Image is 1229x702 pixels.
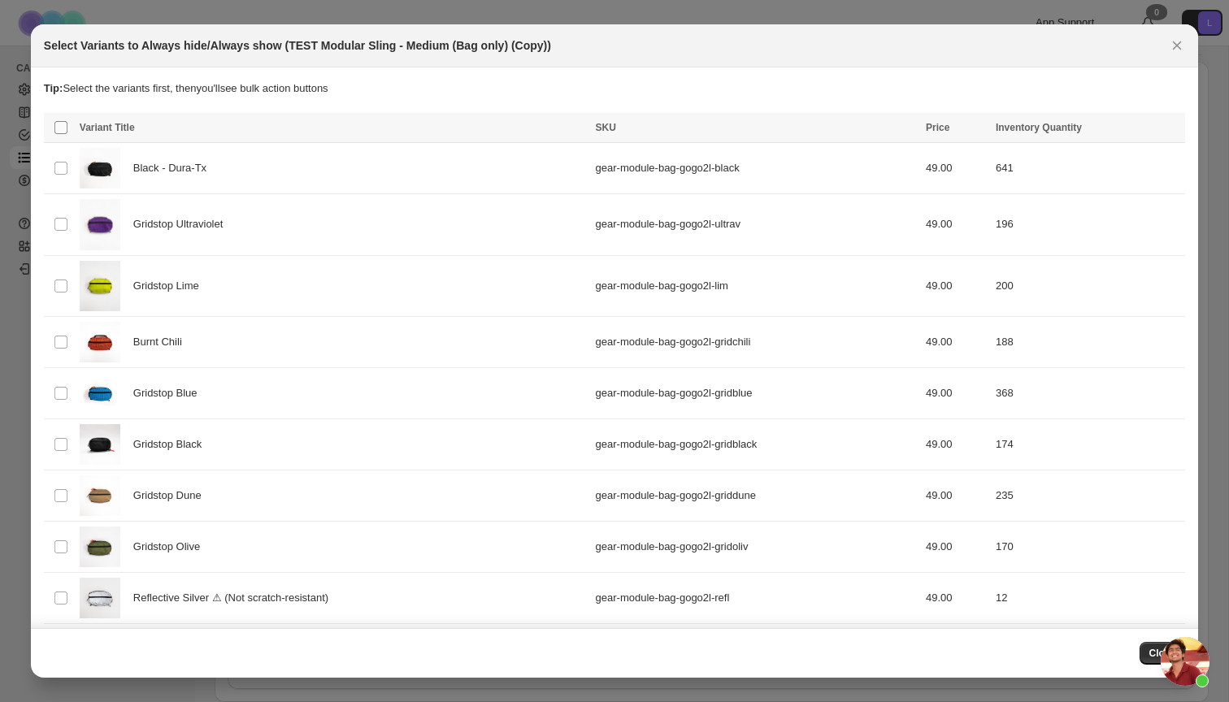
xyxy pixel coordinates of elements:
[133,436,211,453] span: Gridstop Black
[991,194,1185,256] td: 196
[921,470,991,522] td: 49.00
[133,216,232,232] span: Gridstop Ultraviolet
[1149,647,1176,660] span: Close
[921,368,991,419] td: 49.00
[44,37,551,54] h2: Select Variants to Always hide/Always show (TEST Modular Sling - Medium (Bag only) (Copy))
[991,419,1185,470] td: 174
[921,573,991,624] td: 49.00
[921,255,991,317] td: 49.00
[991,624,1185,651] td: 0
[1161,637,1209,686] div: Open chat
[991,522,1185,573] td: 170
[991,317,1185,368] td: 188
[80,322,120,362] img: chili_front_79f2d344-817e-4a94-98ab-1dfc54f09f33.jpg
[133,385,206,401] span: Gridstop Blue
[1140,642,1186,665] button: Close
[921,143,991,194] td: 49.00
[991,368,1185,419] td: 368
[80,122,135,133] span: Variant Title
[44,82,63,94] strong: Tip:
[80,475,120,516] img: L1040720-Shop.jpg
[591,255,921,317] td: gear-module-bag-gogo2l-lim
[991,573,1185,624] td: 12
[591,368,921,419] td: gear-module-bag-gogo2l-gridblue
[591,419,921,470] td: gear-module-bag-gogo2l-gridblack
[591,624,921,651] td: gear-module-bag-gogo2l-manda
[133,487,211,504] span: Gridstop Dune
[591,194,921,256] td: gear-module-bag-gogo2l-ultrav
[991,143,1185,194] td: 641
[591,522,921,573] td: gear-module-bag-gogo2l-gridoliv
[133,539,209,555] span: Gridstop Olive
[44,80,1185,97] p: Select the variants first, then you'll see bulk action buttons
[80,148,120,188] img: L1010147-2.jpg
[921,624,991,651] td: 49.00
[133,590,337,606] span: Reflective Silver ⚠ (Not scratch-resistant)
[921,522,991,573] td: 49.00
[996,122,1082,133] span: Inventory Quantity
[921,317,991,368] td: 49.00
[133,334,191,350] span: Burnt Chili
[133,278,208,294] span: Gridstop Lime
[921,194,991,256] td: 49.00
[80,199,120,250] img: L1080633-Fullres.jpg
[926,122,949,133] span: Price
[591,470,921,522] td: gear-module-bag-gogo2l-griddune
[133,160,215,176] span: Black - Dura-Tx
[596,122,616,133] span: SKU
[80,373,120,414] img: L1010153_e1fc6a5d-3f96-4be1-8c3d-613a00f6255f.jpg
[80,261,120,312] img: L1080635-Fullres-2.jpg
[591,573,921,624] td: gear-module-bag-gogo2l-refl
[991,255,1185,317] td: 200
[591,143,921,194] td: gear-module-bag-gogo2l-black
[921,419,991,470] td: 49.00
[80,424,120,465] img: L1020292.jpg
[991,470,1185,522] td: 235
[80,526,120,567] img: L1040731-Shop_837eafbf-72ce-4d4c-b4fc-de8d1d679d8b.jpg
[80,578,120,618] img: L1010147-2_ddc16e78-55c0-4204-92e1-32736f00e20f.jpg
[591,317,921,368] td: gear-module-bag-gogo2l-gridchili
[1166,34,1188,57] button: Close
